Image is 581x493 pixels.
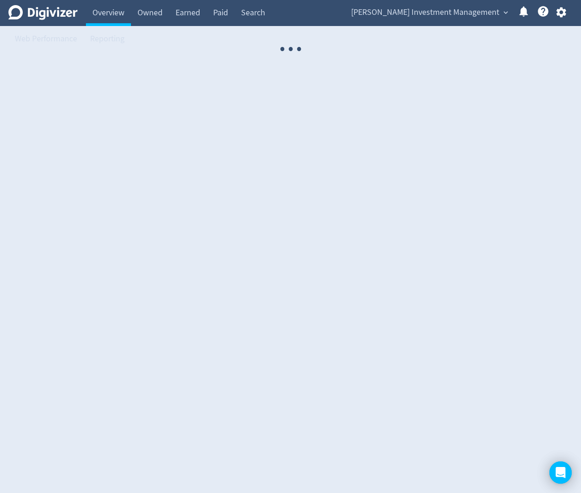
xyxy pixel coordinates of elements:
[295,26,303,73] span: ·
[8,26,84,52] a: Web Performance
[287,26,295,73] span: ·
[348,5,510,20] button: [PERSON_NAME] Investment Management
[502,8,510,17] span: expand_more
[351,5,499,20] span: [PERSON_NAME] Investment Management
[84,26,131,52] a: Reporting
[549,461,572,484] div: Open Intercom Messenger
[278,26,287,73] span: ·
